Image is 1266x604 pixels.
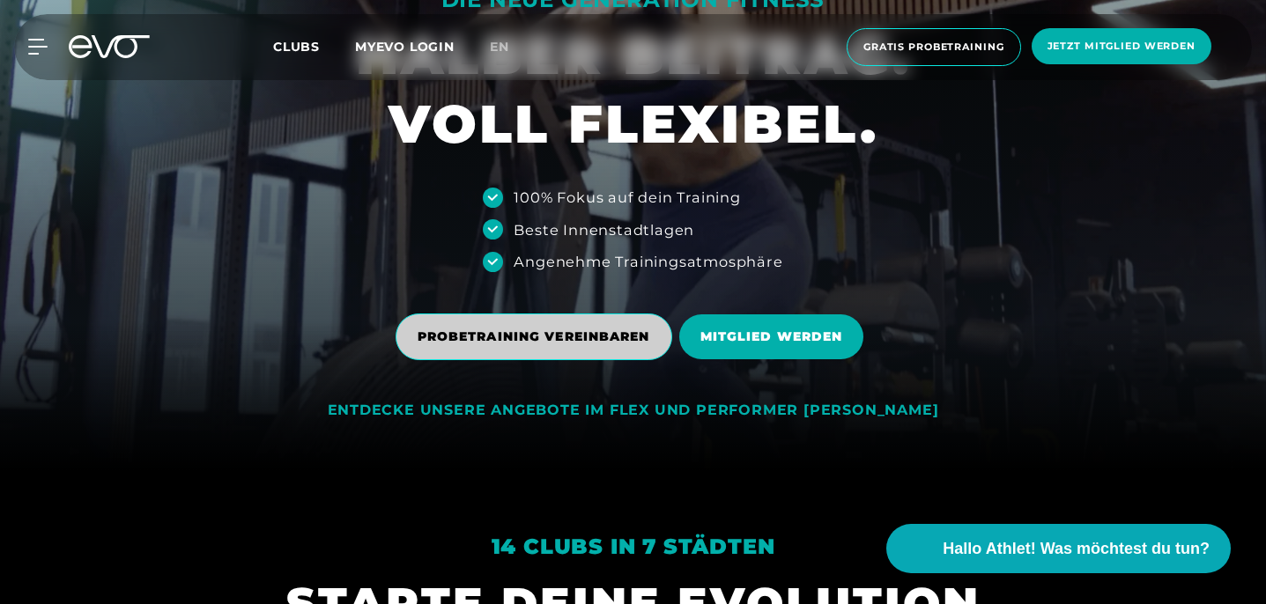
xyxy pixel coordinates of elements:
span: PROBETRAINING VEREINBAREN [418,328,650,346]
div: Angenehme Trainingsatmosphäre [514,251,782,272]
span: en [490,39,509,55]
span: Jetzt Mitglied werden [1048,39,1196,54]
div: 100% Fokus auf dein Training [514,187,740,208]
a: MYEVO LOGIN [355,39,455,55]
div: Beste Innenstadtlagen [514,219,694,240]
a: MITGLIED WERDEN [679,301,871,372]
span: Gratis Probetraining [863,40,1004,55]
a: Jetzt Mitglied werden [1026,28,1217,66]
button: Hallo Athlet! Was möchtest du tun? [886,524,1231,573]
span: Hallo Athlet! Was möchtest du tun? [943,537,1210,561]
a: Clubs [273,38,355,55]
em: 14 Clubs in 7 Städten [492,534,775,559]
span: Clubs [273,39,320,55]
div: ENTDECKE UNSERE ANGEBOTE IM FLEX UND PERFORMER [PERSON_NAME] [328,401,939,420]
a: Gratis Probetraining [841,28,1026,66]
a: PROBETRAINING VEREINBAREN [396,300,679,373]
a: en [490,37,530,57]
span: MITGLIED WERDEN [700,328,843,346]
